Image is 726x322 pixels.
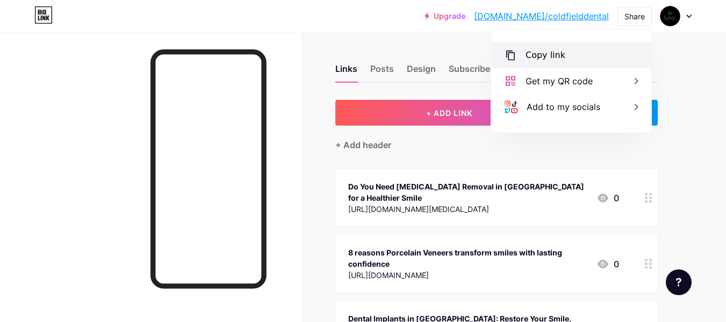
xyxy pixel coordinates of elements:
div: Subscribers [449,62,498,82]
div: Copy link [526,49,565,62]
button: + ADD LINK [335,100,564,126]
div: Design [407,62,436,82]
div: Links [335,62,357,82]
div: 8 reasons Porcelain Veneers transform smiles with lasting confidence [348,247,588,269]
div: 0 [596,192,619,204]
span: + ADD LINK [426,108,472,118]
div: [URL][DOMAIN_NAME][MEDICAL_DATA] [348,203,588,215]
a: [DOMAIN_NAME]/coldfielddental [474,10,609,23]
div: [URL][DOMAIN_NAME] [348,269,588,281]
a: Upgrade [425,12,465,20]
div: Share [624,11,645,22]
div: Get my QR code [526,75,593,87]
div: Do You Need [MEDICAL_DATA] Removal in [GEOGRAPHIC_DATA] for a Healthier Smile [348,181,588,203]
div: Add to my socials [527,100,600,113]
div: 0 [596,258,619,270]
div: Posts [370,62,394,82]
div: + Add header [335,138,391,151]
img: coldfielddental [660,6,680,26]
